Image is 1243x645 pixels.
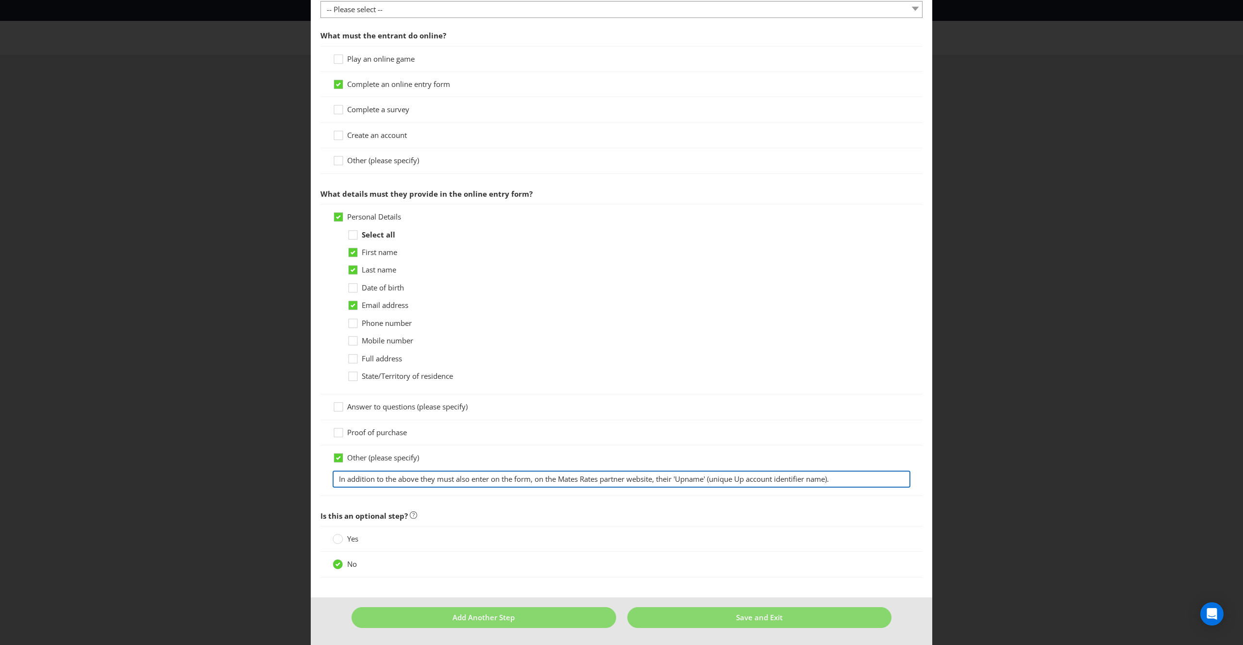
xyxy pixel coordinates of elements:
strong: Select all [362,230,395,239]
input: Other details [333,471,910,488]
span: Full address [362,354,402,363]
span: No [347,559,357,569]
span: Other (please specify) [347,155,419,165]
span: Is this an optional step? [320,511,408,521]
span: What details must they provide in the online entry form? [320,189,533,199]
button: Save and Exit [627,607,892,628]
span: Date of birth [362,283,404,292]
span: Save and Exit [736,612,783,622]
span: Add Another Step [453,612,515,622]
span: Create an account [347,130,407,140]
span: Other (please specify) [347,453,419,462]
span: Proof of purchase [347,427,407,437]
span: What must the entrant do online? [320,31,446,40]
span: Phone number [362,318,412,328]
span: Mobile number [362,336,413,345]
span: Answer to questions (please specify) [347,402,468,411]
span: Yes [347,534,358,543]
span: Complete an online entry form [347,79,450,89]
div: Open Intercom Messenger [1200,602,1224,626]
button: Add Another Step [352,607,616,628]
span: Complete a survey [347,104,409,114]
span: First name [362,247,397,257]
span: Email address [362,300,408,310]
span: Personal Details [347,212,401,221]
span: Play an online game [347,54,415,64]
span: Last name [362,265,396,274]
span: State/Territory of residence [362,371,453,381]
